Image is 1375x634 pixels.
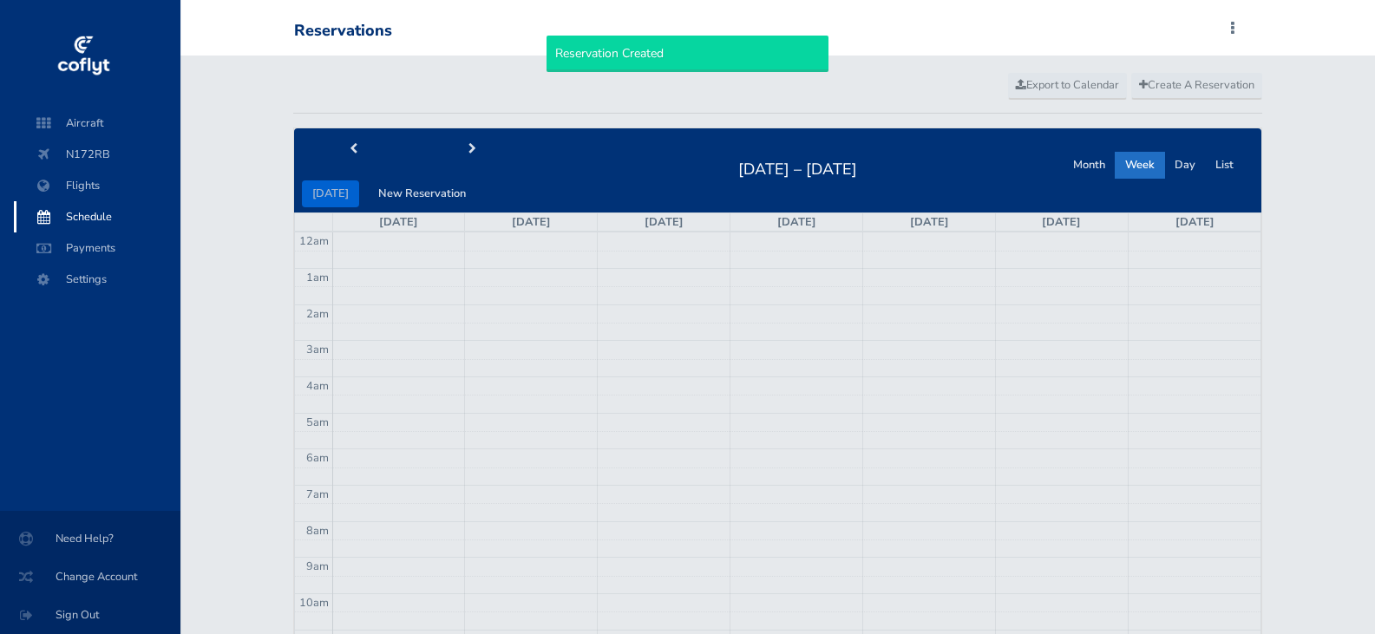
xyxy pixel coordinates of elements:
[294,22,392,41] div: Reservations
[306,523,329,539] span: 8am
[21,599,160,631] span: Sign Out
[31,264,163,295] span: Settings
[1115,152,1165,179] button: Week
[306,450,329,466] span: 6am
[306,487,329,502] span: 7am
[1042,214,1081,230] a: [DATE]
[910,214,949,230] a: [DATE]
[31,139,163,170] span: N172RB
[1175,214,1215,230] a: [DATE]
[1131,73,1262,99] a: Create A Reservation
[1016,77,1119,93] span: Export to Calendar
[1164,152,1206,179] button: Day
[645,214,684,230] a: [DATE]
[1205,152,1244,179] button: List
[294,136,414,163] button: prev
[55,30,112,82] img: coflyt logo
[306,270,329,285] span: 1am
[21,523,160,554] span: Need Help?
[306,306,329,322] span: 2am
[302,180,359,207] button: [DATE]
[547,36,828,72] div: Reservation Created
[31,201,163,232] span: Schedule
[21,561,160,592] span: Change Account
[1008,73,1127,99] a: Export to Calendar
[379,214,418,230] a: [DATE]
[31,170,163,201] span: Flights
[1063,152,1116,179] button: Month
[31,232,163,264] span: Payments
[777,214,816,230] a: [DATE]
[306,415,329,430] span: 5am
[413,136,533,163] button: next
[728,155,868,180] h2: [DATE] – [DATE]
[1139,77,1254,93] span: Create A Reservation
[306,378,329,394] span: 4am
[299,233,329,249] span: 12am
[512,214,551,230] a: [DATE]
[368,180,476,207] button: New Reservation
[306,342,329,357] span: 3am
[31,108,163,139] span: Aircraft
[306,559,329,574] span: 9am
[299,595,329,611] span: 10am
